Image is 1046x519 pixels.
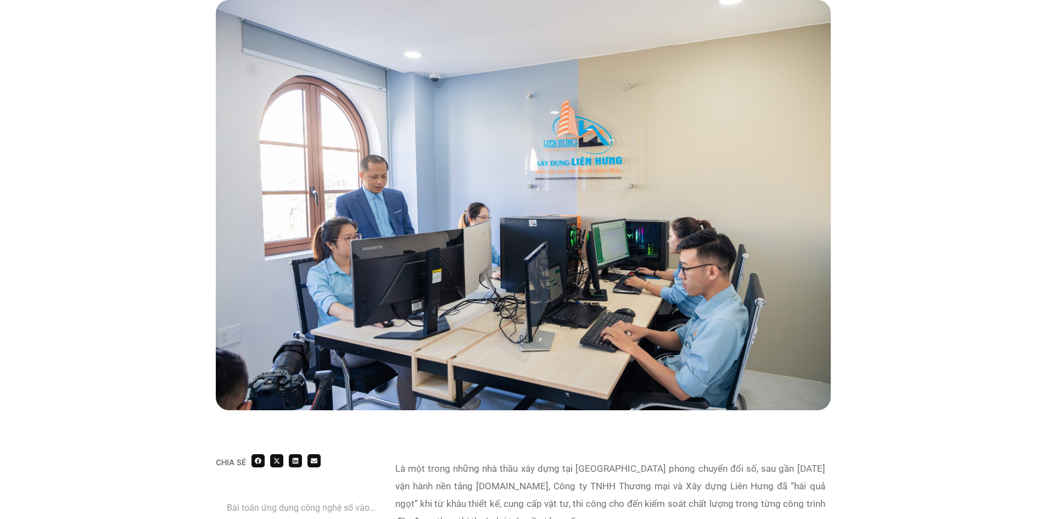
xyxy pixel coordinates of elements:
div: Share on x-twitter [270,454,283,467]
div: Chia sẻ [216,459,246,466]
div: Share on linkedin [289,454,302,467]
div: Share on facebook [251,454,265,467]
a: Bài toán ứng dụng công nghệ số vào quản lý công trình xây dựng [227,501,379,515]
div: Share on email [307,454,321,467]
